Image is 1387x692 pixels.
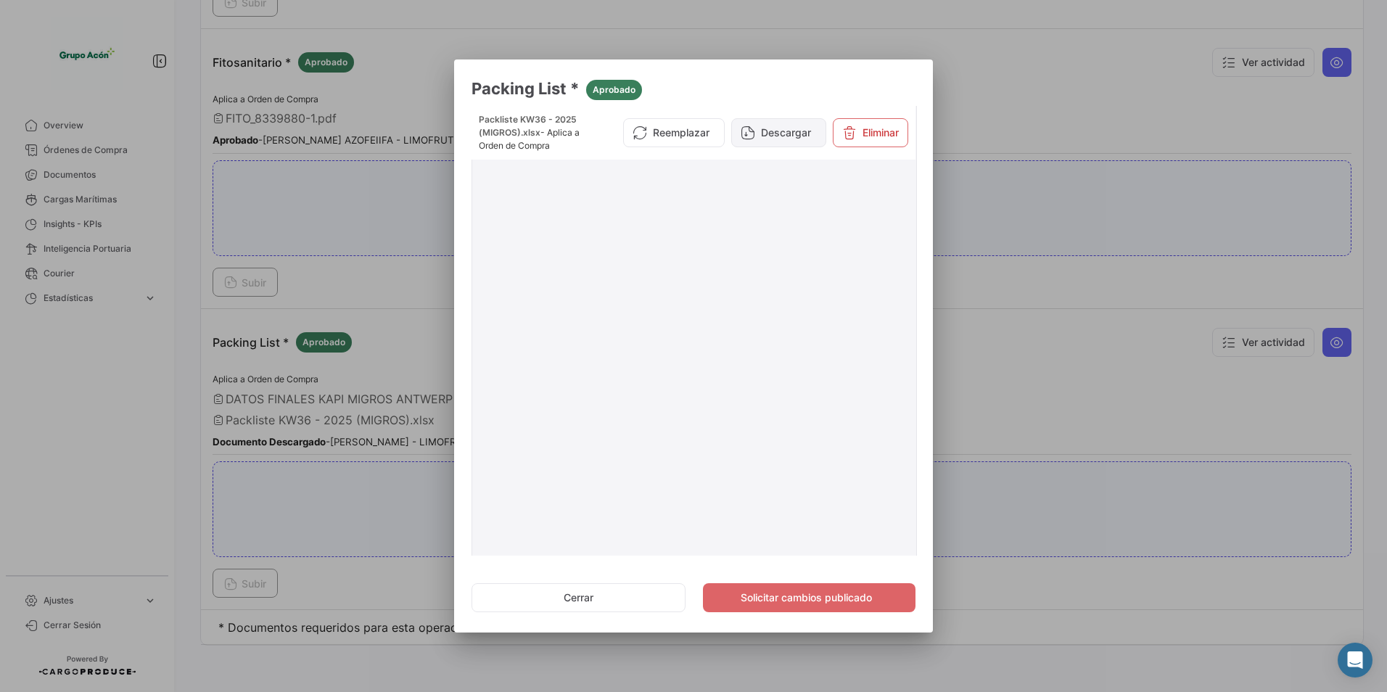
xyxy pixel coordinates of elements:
[472,77,915,100] h3: Packing List *
[593,83,635,96] span: Aprobado
[1338,643,1372,677] div: Abrir Intercom Messenger
[703,583,915,612] button: Solicitar cambios publicado
[623,118,725,147] button: Reemplazar
[731,118,826,147] button: Descargar
[479,114,577,138] span: Packliste KW36 - 2025 (MIGROS).xlsx
[833,118,908,147] button: Eliminar
[472,583,686,612] button: Cerrar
